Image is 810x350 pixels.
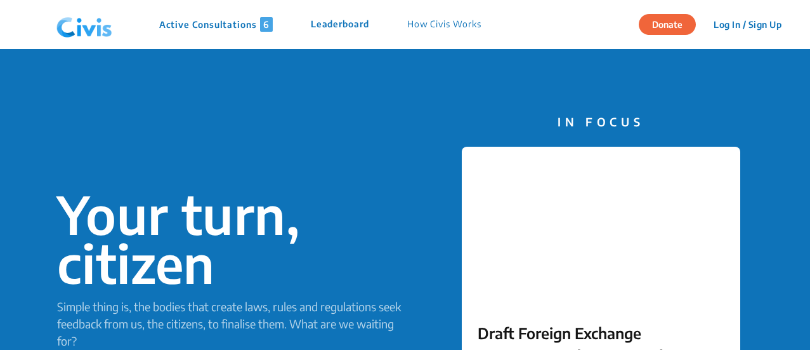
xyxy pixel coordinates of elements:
img: navlogo.png [51,6,117,44]
p: How Civis Works [407,17,481,32]
p: Your turn, citizen [57,190,405,288]
p: Leaderboard [311,17,369,32]
button: Log In / Sign Up [705,15,790,34]
p: Simple thing is, the bodies that create laws, rules and regulations seek feedback from us, the ci... [57,298,405,349]
p: IN FOCUS [462,113,740,130]
p: Active Consultations [159,17,273,32]
a: Donate [639,17,705,30]
button: Donate [639,14,696,35]
span: 6 [260,17,273,32]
